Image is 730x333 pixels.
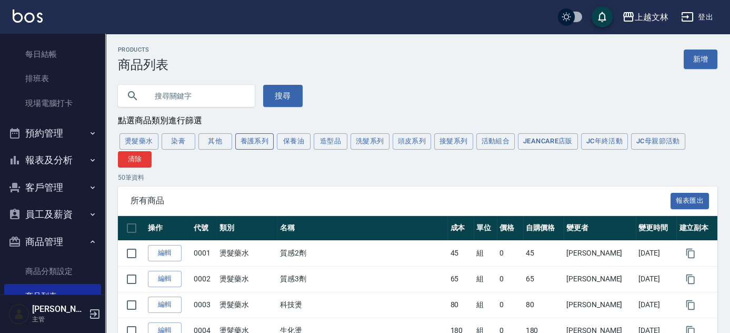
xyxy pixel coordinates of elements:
a: 每日結帳 [4,42,101,66]
button: 清除 [118,151,152,168]
img: Logo [13,9,43,23]
td: 科技燙 [277,292,447,318]
td: 0001 [191,240,217,266]
th: 變更時間 [636,216,676,241]
a: 編輯 [148,297,182,313]
th: 名稱 [277,216,447,241]
td: [DATE] [636,292,676,318]
td: 燙髮藥水 [217,292,277,318]
a: 編輯 [148,271,182,287]
button: 頭皮系列 [393,133,432,150]
a: 商品列表 [4,284,101,308]
td: 0 [497,292,523,318]
a: 編輯 [148,245,182,261]
td: 組 [474,266,497,292]
td: 組 [474,240,497,266]
td: 45 [447,240,473,266]
button: 其他 [198,133,232,150]
h2: Products [118,46,168,53]
button: 養護系列 [235,133,274,150]
button: 登出 [677,7,717,27]
th: 變更者 [564,216,636,241]
td: [PERSON_NAME] [564,266,636,292]
td: 80 [447,292,473,318]
th: 單位 [474,216,497,241]
button: 搜尋 [263,85,303,107]
td: 質感2劑 [277,240,447,266]
th: 代號 [191,216,217,241]
button: JeanCare店販 [518,133,578,150]
img: Person [8,303,29,325]
button: 活動組合 [476,133,515,150]
td: 65 [447,266,473,292]
a: 排班表 [4,66,101,91]
button: 洗髮系列 [351,133,389,150]
button: 報表匯出 [671,193,709,209]
button: JC母親節活動 [631,133,685,150]
button: 燙髮藥水 [119,133,158,150]
td: [PERSON_NAME] [564,240,636,266]
th: 類別 [217,216,277,241]
a: 現場電腦打卡 [4,91,101,115]
td: 0002 [191,266,217,292]
button: 造型品 [314,133,347,150]
span: 所有商品 [131,195,671,206]
button: 客戶管理 [4,174,101,201]
td: 0 [497,240,523,266]
button: 上越文林 [618,6,673,28]
div: 點選商品類別進行篩選 [118,115,717,126]
td: 65 [523,266,564,292]
button: 報表及分析 [4,146,101,174]
th: 成本 [447,216,473,241]
div: 上越文林 [635,11,668,24]
h3: 商品列表 [118,57,168,72]
button: 預約管理 [4,120,101,147]
td: 80 [523,292,564,318]
th: 建立副本 [676,216,717,241]
td: 組 [474,292,497,318]
input: 搜尋關鍵字 [147,82,246,110]
button: JC年終活動 [581,133,628,150]
td: 45 [523,240,564,266]
td: [PERSON_NAME] [564,292,636,318]
th: 操作 [145,216,191,241]
td: 質感3劑 [277,266,447,292]
td: [DATE] [636,240,676,266]
p: 主管 [32,315,86,324]
button: save [592,6,613,27]
a: 商品分類設定 [4,259,101,283]
td: 燙髮藥水 [217,240,277,266]
th: 自購價格 [523,216,564,241]
a: 報表匯出 [671,195,709,205]
button: 保養油 [277,133,311,150]
td: 0 [497,266,523,292]
td: 燙髮藥水 [217,266,277,292]
td: [DATE] [636,266,676,292]
button: 員工及薪資 [4,201,101,228]
p: 50 筆資料 [118,173,717,182]
button: 染膏 [162,133,195,150]
button: 接髮系列 [434,133,473,150]
td: 0003 [191,292,217,318]
h5: [PERSON_NAME] [32,304,86,315]
a: 新增 [684,50,717,69]
th: 價格 [497,216,523,241]
button: 商品管理 [4,228,101,256]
